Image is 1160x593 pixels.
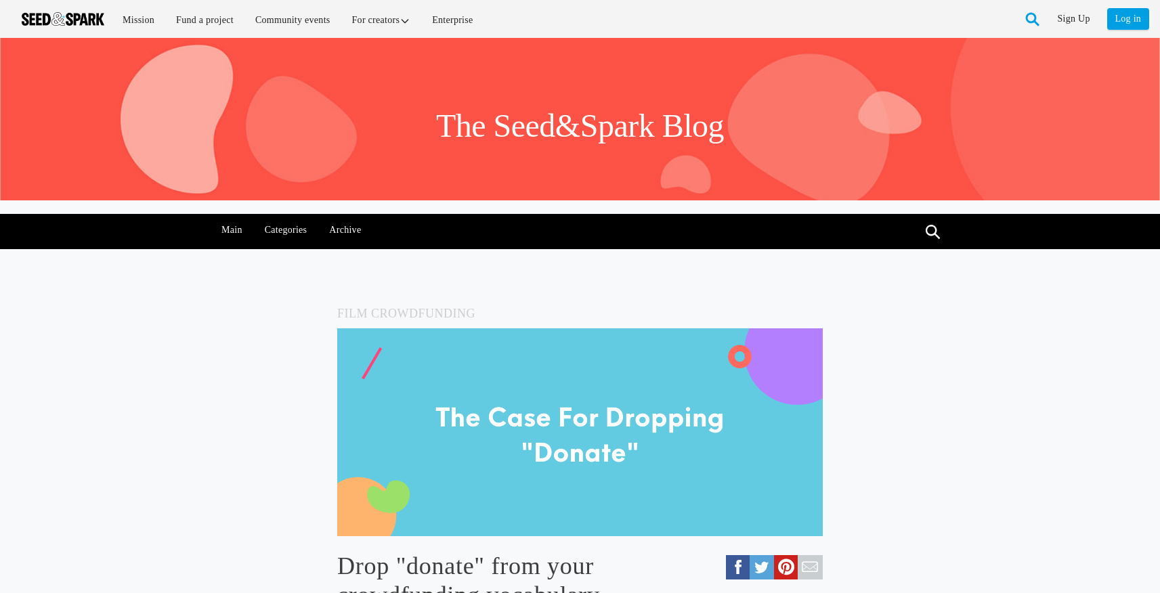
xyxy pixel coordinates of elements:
a: For creators [343,5,421,35]
a: Archive [322,214,368,246]
a: Mission [113,5,164,35]
a: Log in [1107,8,1149,30]
a: Fund a project [167,5,243,35]
img: Seed amp; Spark [22,12,104,26]
img: donate.png [337,328,823,536]
a: Main [215,214,250,246]
a: Enterprise [423,5,482,35]
a: Categories [257,214,314,246]
h1: The Seed&Spark Blog [436,106,724,146]
h5: Film Crowdfunding [337,303,823,324]
a: Community events [246,5,340,35]
a: Sign Up [1058,8,1090,30]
